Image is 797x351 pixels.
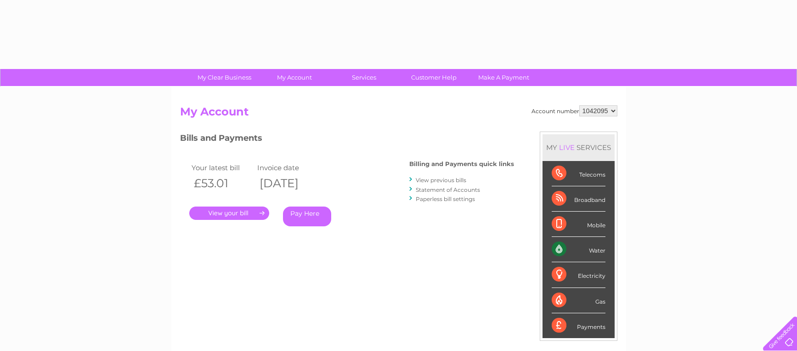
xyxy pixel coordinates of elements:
div: LIVE [557,143,577,152]
a: . [189,207,269,220]
a: Paperless bill settings [416,196,475,202]
a: My Clear Business [187,69,262,86]
div: Broadband [552,186,605,212]
div: Telecoms [552,161,605,186]
td: Your latest bill [189,161,255,174]
a: Statement of Accounts [416,186,480,193]
div: Account number [531,105,617,116]
a: My Account [256,69,332,86]
td: Invoice date [255,161,321,174]
th: £53.01 [189,174,255,193]
div: Electricity [552,262,605,288]
h4: Billing and Payments quick links [409,161,514,167]
div: Mobile [552,212,605,237]
th: [DATE] [255,174,321,193]
div: Water [552,237,605,262]
div: Gas [552,288,605,313]
a: Customer Help [396,69,472,86]
div: Payments [552,313,605,338]
a: Services [326,69,402,86]
div: MY SERVICES [543,134,615,161]
h3: Bills and Payments [180,132,514,148]
a: Make A Payment [466,69,542,86]
a: Pay Here [283,207,331,226]
a: View previous bills [416,177,466,184]
h2: My Account [180,105,617,123]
